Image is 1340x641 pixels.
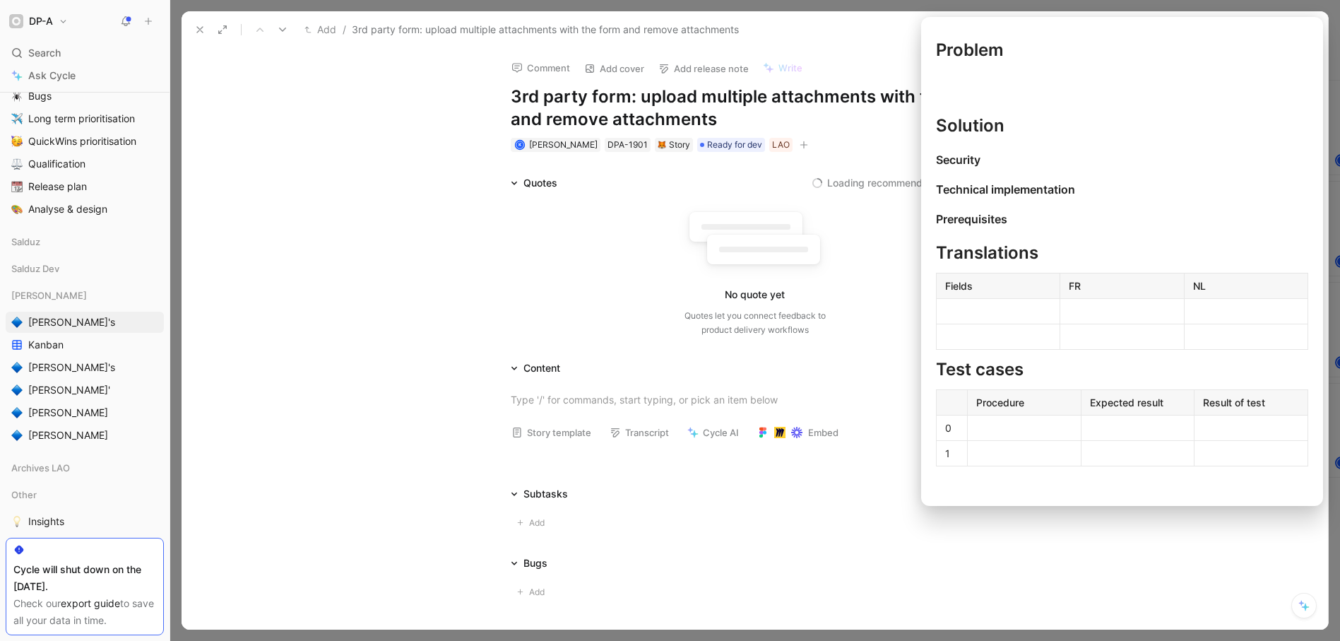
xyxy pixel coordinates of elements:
a: export guide [61,597,120,609]
button: 🕷️ [8,88,25,105]
h3: Prerequisites [936,205,1308,233]
button: Add [511,583,556,601]
button: Story template [505,423,598,442]
button: 🔷 [8,404,25,421]
span: [PERSON_NAME] [529,139,598,150]
div: Story [658,138,690,152]
span: [PERSON_NAME]' [28,383,110,397]
button: ⚖️ [8,155,25,172]
a: 💡Insights [6,511,164,532]
p: Result of test [1197,393,1305,412]
span: Add [529,516,549,530]
button: 🔷 [8,314,25,331]
div: Subtasks [505,486,574,502]
div: Salduz [6,231,164,252]
img: 🕷️ [11,90,23,102]
span: Search [28,45,61,61]
img: 🔷 [11,317,23,328]
img: ✈️ [11,113,23,124]
p: Procedure [971,393,1078,412]
a: 🔷[PERSON_NAME] [6,402,164,423]
button: Add [511,514,556,532]
a: 🎨Analyse & design [6,199,164,220]
p: NL [1187,276,1305,295]
div: Cycle will shut down on the [DATE]. [13,561,156,595]
div: Bugs [505,555,553,572]
span: Insights [28,514,64,529]
button: 🎨 [8,201,25,218]
p: 1 [939,444,964,463]
img: 📆 [11,181,23,192]
span: Qualification [28,157,85,171]
div: Content [523,360,560,377]
div: [PERSON_NAME] [6,285,164,306]
div: DPA-1901 [607,138,648,152]
div: Other💡Insights🧪Discovery🏄‍♀️Prioritisation [6,484,164,577]
h1: Translations [936,235,1308,271]
div: LAO [772,138,790,152]
a: 🔷[PERSON_NAME] [6,425,164,446]
img: 🔷 [11,384,23,396]
a: 📆Release plan [6,176,164,197]
h1: DP-A [29,15,53,28]
button: Comment [505,58,576,78]
div: 🦊Story [655,138,693,152]
a: 🔷[PERSON_NAME]' [6,380,164,401]
img: 🦊 [658,141,666,149]
div: Ready for dev [697,138,765,152]
button: 🔷 [8,427,25,444]
div: [PERSON_NAME]🔷[PERSON_NAME]'sKanban🔷[PERSON_NAME]'s🔷[PERSON_NAME]'🔷[PERSON_NAME]🔷[PERSON_NAME] [6,285,164,446]
button: 🧪 [8,536,25,553]
a: 🧪Discovery [6,534,164,555]
a: 🔷[PERSON_NAME]'s [6,357,164,378]
div: Search [6,42,164,64]
div: Quotes let you connect feedback to product delivery workflows [684,309,826,337]
span: Other [11,488,37,502]
div: Other [6,484,164,505]
a: ⚖️Qualification [6,153,164,175]
span: Salduz [11,235,40,249]
img: 🥳 [11,136,23,147]
img: 🔷 [11,407,23,418]
span: Bugs [28,89,52,103]
button: 📆 [8,178,25,195]
span: Archives LAO [11,461,70,475]
span: [PERSON_NAME]'s [28,360,115,375]
h1: Solution [936,95,1308,144]
a: Kanban [6,334,164,355]
button: 💡 [8,513,25,530]
button: Transcript [603,423,675,442]
a: 🔷[PERSON_NAME]'s [6,312,164,333]
div: Bugs [523,555,547,572]
a: Ask Cycle [6,65,164,86]
div: K [516,141,523,149]
span: 3rd party form: upload multiple attachments with the form and remove attachments [352,21,739,38]
button: Cycle AI [681,423,745,442]
div: No quote yet [725,286,785,303]
div: Subtasks [523,486,568,502]
a: 🕷️Bugs [6,86,164,107]
span: [PERSON_NAME] [11,288,87,302]
span: Kanban [28,338,64,352]
img: DP-A [9,14,23,28]
div: Quotes [505,175,563,192]
span: QuickWins prioritisation [28,134,136,148]
h1: Test cases [936,351,1308,388]
div: Salduz Dev [6,258,164,279]
button: Add release note [652,59,755,78]
span: Add [529,585,549,599]
img: 🔷 [11,430,23,441]
h1: Problem [936,32,1308,69]
button: ✈️ [8,110,25,127]
span: [PERSON_NAME] [28,428,108,442]
button: Add cover [578,59,651,78]
button: Loading recommendations... [812,175,959,192]
p: 0 [939,418,964,437]
button: 🔷 [8,382,25,399]
a: ✈️Long term prioritisation [6,108,164,129]
button: Write [757,58,809,78]
span: Salduz Dev [11,261,59,276]
button: DP-ADP-A [6,11,71,31]
div: Check our to save all your data in time. [13,595,156,629]
span: Write [778,61,802,74]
